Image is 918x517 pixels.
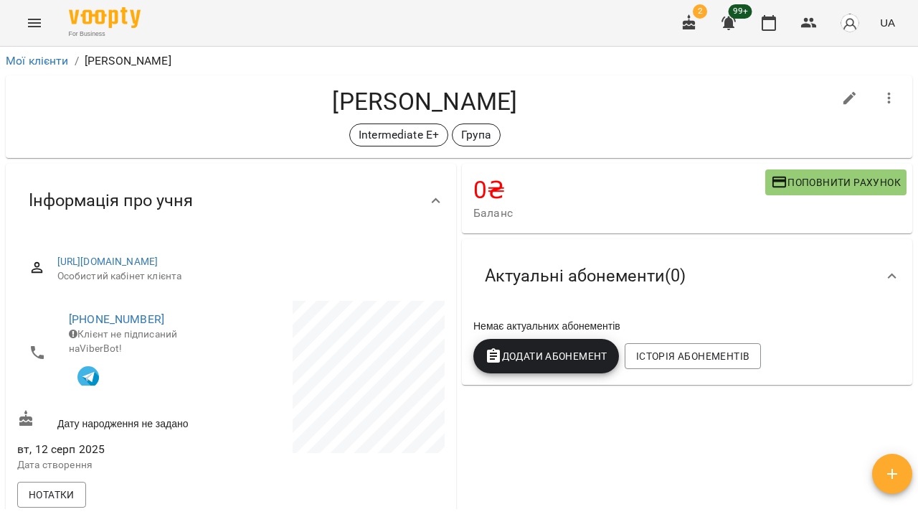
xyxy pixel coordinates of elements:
[69,355,108,394] button: Клієнт підписаний на VooptyBot
[29,486,75,503] span: Нотатки
[473,205,765,222] span: Баланс
[461,126,491,144] p: Група
[729,4,752,19] span: 99+
[6,52,912,70] nav: breadcrumb
[75,52,79,70] li: /
[17,482,86,508] button: Нотатки
[17,458,228,472] p: Дата створення
[17,441,228,458] span: вт, 12 серп 2025
[473,339,619,373] button: Додати Абонемент
[14,407,231,434] div: Дату народження не задано
[359,126,439,144] p: Intermediate E+
[470,316,904,336] div: Немає актуальних абонементів
[69,7,141,28] img: Voopty Logo
[625,343,761,369] button: Історія абонементів
[473,175,765,205] h4: 0 ₴
[771,174,901,191] span: Поповнити рахунок
[17,6,52,40] button: Menu
[69,328,177,354] span: Клієнт не підписаний на ViberBot!
[693,4,707,19] span: 2
[69,312,164,326] a: [PHONE_NUMBER]
[6,164,456,238] div: Інформація про учня
[485,265,686,287] span: Актуальні абонементи ( 0 )
[69,29,141,39] span: For Business
[452,124,501,146] div: Група
[636,348,749,365] span: Історія абонементів
[29,190,193,212] span: Інформація про учня
[880,15,895,30] span: UA
[6,54,69,67] a: Мої клієнти
[57,256,158,267] a: [URL][DOMAIN_NAME]
[349,124,448,146] div: Intermediate E+
[462,239,912,313] div: Актуальні абонементи(0)
[840,13,860,33] img: avatar_s.png
[17,87,833,116] h4: [PERSON_NAME]
[77,366,99,388] img: Telegram
[485,348,607,365] span: Додати Абонемент
[85,52,171,70] p: [PERSON_NAME]
[57,269,433,284] span: Особистий кабінет клієнта
[874,9,901,36] button: UA
[765,169,907,195] button: Поповнити рахунок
